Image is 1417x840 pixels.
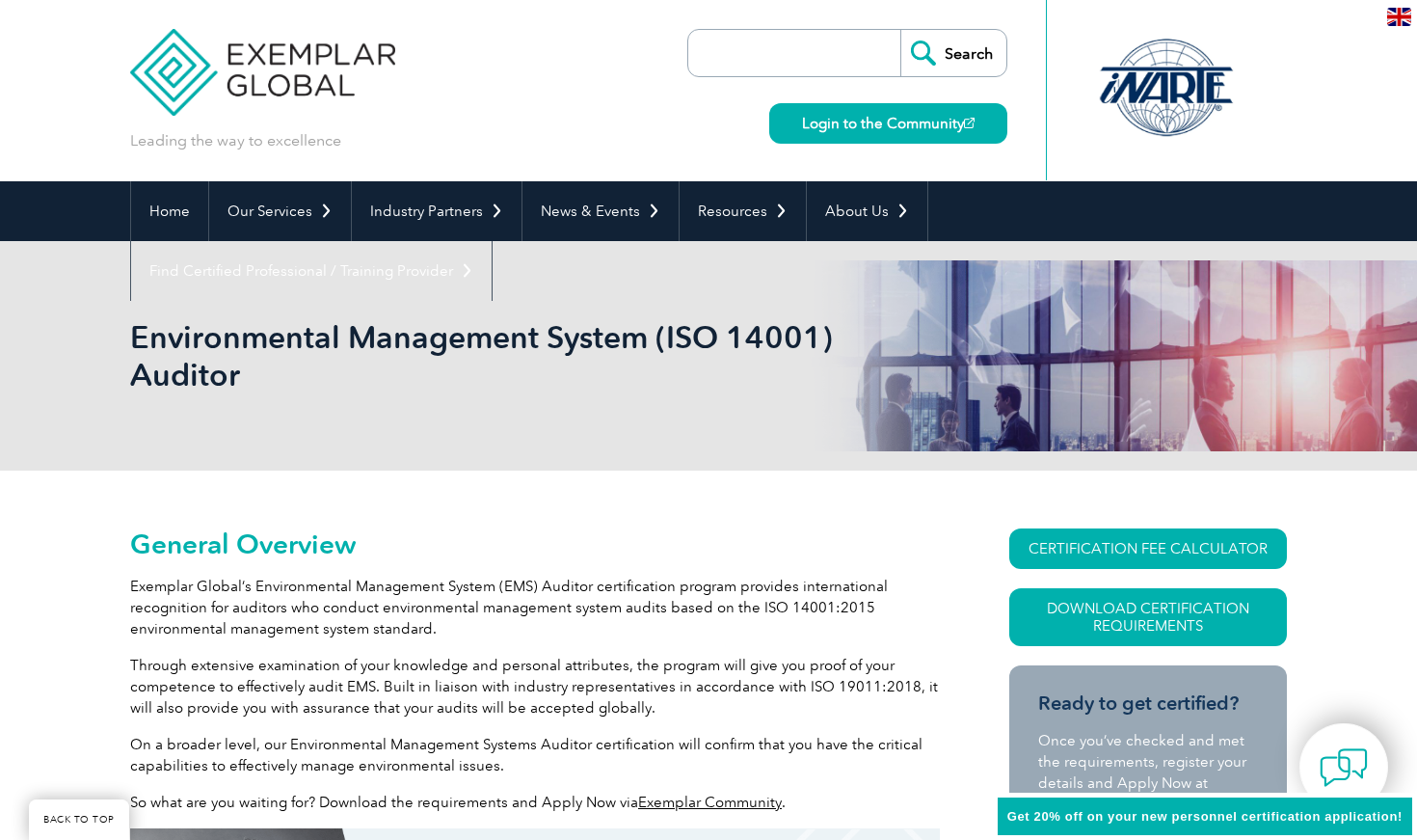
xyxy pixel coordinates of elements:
[1009,528,1287,569] a: CERTIFICATION FEE CALCULATOR
[1320,744,1368,792] img: contact-chat.png
[130,576,940,639] p: Exemplar Global’s Environmental Management System (EMS) Auditor certification program provides in...
[1007,809,1403,824] span: Get 20% off on your new personnel certification application!
[130,655,940,718] p: Through extensive examination of your knowledge and personal attributes, the program will give yo...
[1387,8,1411,26] img: en
[130,528,940,559] h2: General Overview
[130,734,940,776] p: On a broader level, our Environmental Management Systems Auditor certification will confirm that ...
[130,792,940,813] p: So what are you waiting for? Download the requirements and Apply Now via .
[29,799,129,840] a: BACK TO TOP
[680,181,806,241] a: Resources
[769,103,1007,144] a: Login to the Community
[130,130,341,151] p: Leading the way to excellence
[1038,730,1258,794] p: Once you’ve checked and met the requirements, register your details and Apply Now at
[638,794,782,811] a: Exemplar Community
[131,241,492,301] a: Find Certified Professional / Training Provider
[1009,588,1287,646] a: Download Certification Requirements
[131,181,208,241] a: Home
[130,318,870,393] h1: Environmental Management System (ISO 14001) Auditor
[807,181,927,241] a: About Us
[209,181,351,241] a: Our Services
[522,181,679,241] a: News & Events
[1038,691,1258,716] h3: Ready to get certified?
[900,30,1006,76] input: Search
[964,118,975,128] img: open_square.png
[352,181,521,241] a: Industry Partners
